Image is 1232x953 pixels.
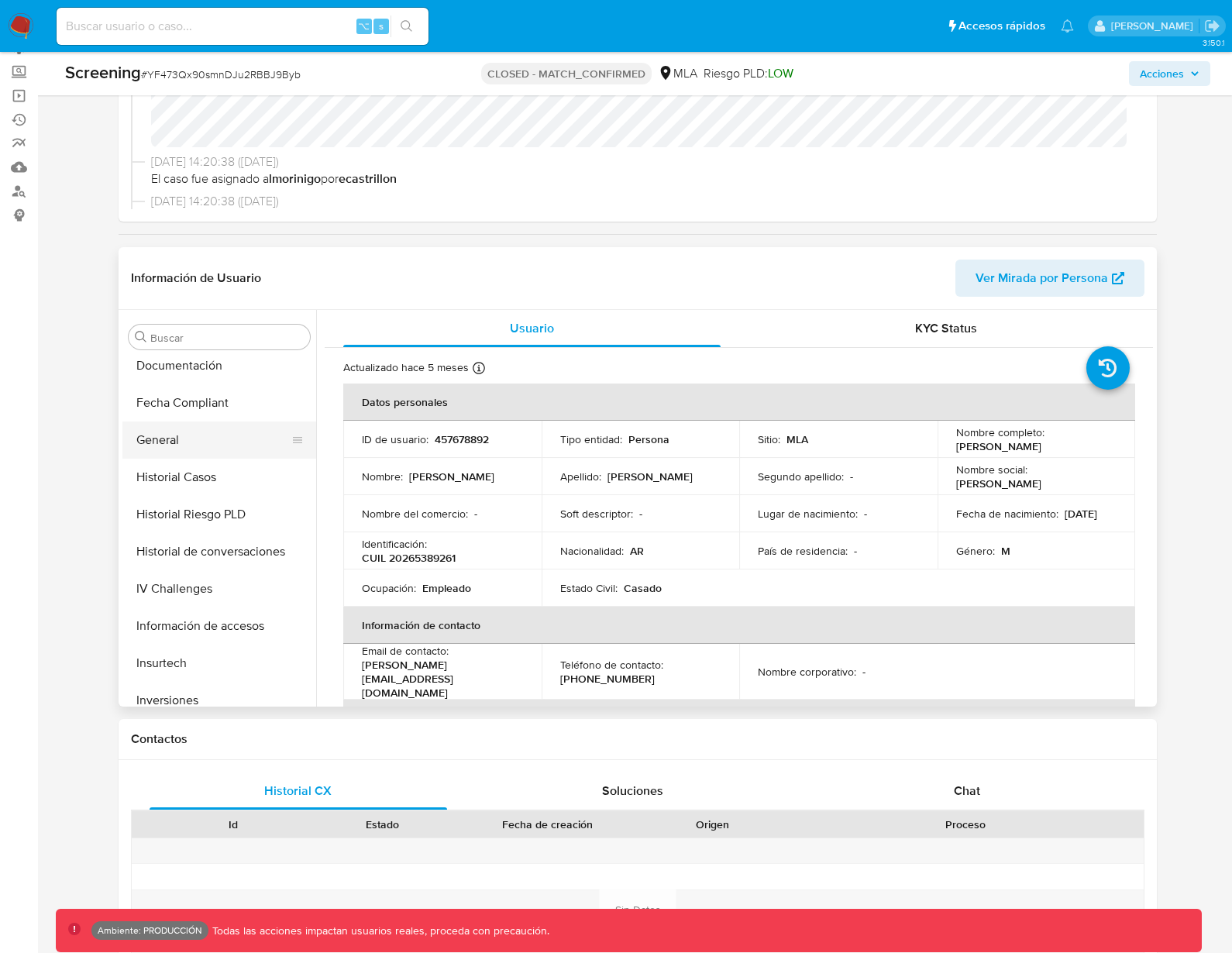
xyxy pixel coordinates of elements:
[122,533,316,570] button: Historial de conversaciones
[956,544,995,558] p: Género :
[362,507,468,521] p: Nombre del comercio :
[151,193,1138,210] span: [DATE] 14:20:38 ([DATE])
[141,67,301,82] span: # YF473Qx90smnDJu2RBBJ9Byb
[57,16,428,36] input: Buscar usuario o caso...
[628,432,669,446] p: Persona
[131,731,1144,747] h1: Contactos
[854,544,857,558] p: -
[1111,19,1199,33] p: joaquin.dolcemascolo@mercadolibre.com
[797,817,1133,832] div: Proceso
[560,581,618,595] p: Estado Civil :
[151,153,1138,170] span: [DATE] 14:20:38 ([DATE])
[954,782,980,800] span: Chat
[170,817,297,832] div: Id
[362,658,517,700] p: [PERSON_NAME][EMAIL_ADDRESS][DOMAIN_NAME]
[1204,18,1220,34] a: Salir
[956,476,1041,490] p: [PERSON_NAME]
[122,421,304,459] button: General
[343,360,469,375] p: Actualizado hace 5 meses
[758,470,844,483] p: Segundo apellido :
[422,581,471,595] p: Empleado
[379,19,384,33] span: s
[343,700,1135,737] th: Verificación y cumplimiento
[481,63,652,84] p: CLOSED - MATCH_CONFIRMED
[362,551,456,565] p: CUIL 20265389261
[560,470,601,483] p: Apellido :
[122,570,316,607] button: IV Challenges
[510,319,554,337] span: Usuario
[956,507,1058,521] p: Fecha de nacimiento :
[758,507,858,521] p: Lugar de nacimiento :
[150,331,304,345] input: Buscar
[435,432,489,446] p: 457678892
[976,260,1108,297] span: Ver Mirada por Persona
[131,270,261,286] h1: Información de Usuario
[768,64,793,82] span: LOW
[122,347,316,384] button: Documentación
[862,665,865,679] p: -
[151,170,1138,188] span: El caso fue asignado a por
[318,817,446,832] div: Estado
[915,319,977,337] span: KYC Status
[339,170,397,188] b: ecastrillon
[362,581,416,595] p: Ocupación :
[602,782,663,800] span: Soluciones
[560,672,655,686] p: [PHONE_NUMBER]
[208,924,549,938] p: Todas las acciones impactan usuarios reales, proceda con precaución.
[758,665,856,679] p: Nombre corporativo :
[122,459,316,496] button: Historial Casos
[269,170,321,188] b: lmorinigo
[343,607,1135,644] th: Información de contacto
[122,645,316,682] button: Insurtech
[864,507,867,521] p: -
[358,19,370,33] span: ⌥
[607,470,693,483] p: [PERSON_NAME]
[362,432,428,446] p: ID de usuario :
[362,537,427,551] p: Identificación :
[560,658,663,672] p: Teléfono de contacto :
[956,425,1044,439] p: Nombre completo :
[850,470,853,483] p: -
[409,470,494,483] p: [PERSON_NAME]
[135,331,147,343] button: Buscar
[560,432,622,446] p: Tipo entidad :
[122,682,316,719] button: Inversiones
[955,260,1144,297] button: Ver Mirada por Persona
[1061,19,1074,33] a: Notificaciones
[956,463,1027,476] p: Nombre social :
[758,432,780,446] p: Sitio :
[65,60,141,84] b: Screening
[98,927,202,934] p: Ambiente: PRODUCCIÓN
[264,782,332,800] span: Historial CX
[560,507,633,521] p: Soft descriptor :
[758,544,848,558] p: País de residencia :
[343,384,1135,421] th: Datos personales
[1140,61,1184,86] span: Acciones
[958,18,1045,34] span: Accesos rápidos
[956,439,1041,453] p: [PERSON_NAME]
[630,544,644,558] p: AR
[1001,544,1010,558] p: M
[362,470,403,483] p: Nombre :
[1129,61,1210,86] button: Acciones
[122,384,316,421] button: Fecha Compliant
[1065,507,1097,521] p: [DATE]
[122,496,316,533] button: Historial Riesgo PLD
[624,581,662,595] p: Casado
[474,507,477,521] p: -
[391,15,422,37] button: search-icon
[658,65,697,82] div: MLA
[362,644,449,658] p: Email de contacto :
[786,432,808,446] p: MLA
[704,65,793,82] span: Riesgo PLD:
[560,544,624,558] p: Nacionalidad :
[1203,36,1224,49] span: 3.150.1
[468,817,627,832] div: Fecha de creación
[122,607,316,645] button: Información de accesos
[639,507,642,521] p: -
[649,817,776,832] div: Origen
